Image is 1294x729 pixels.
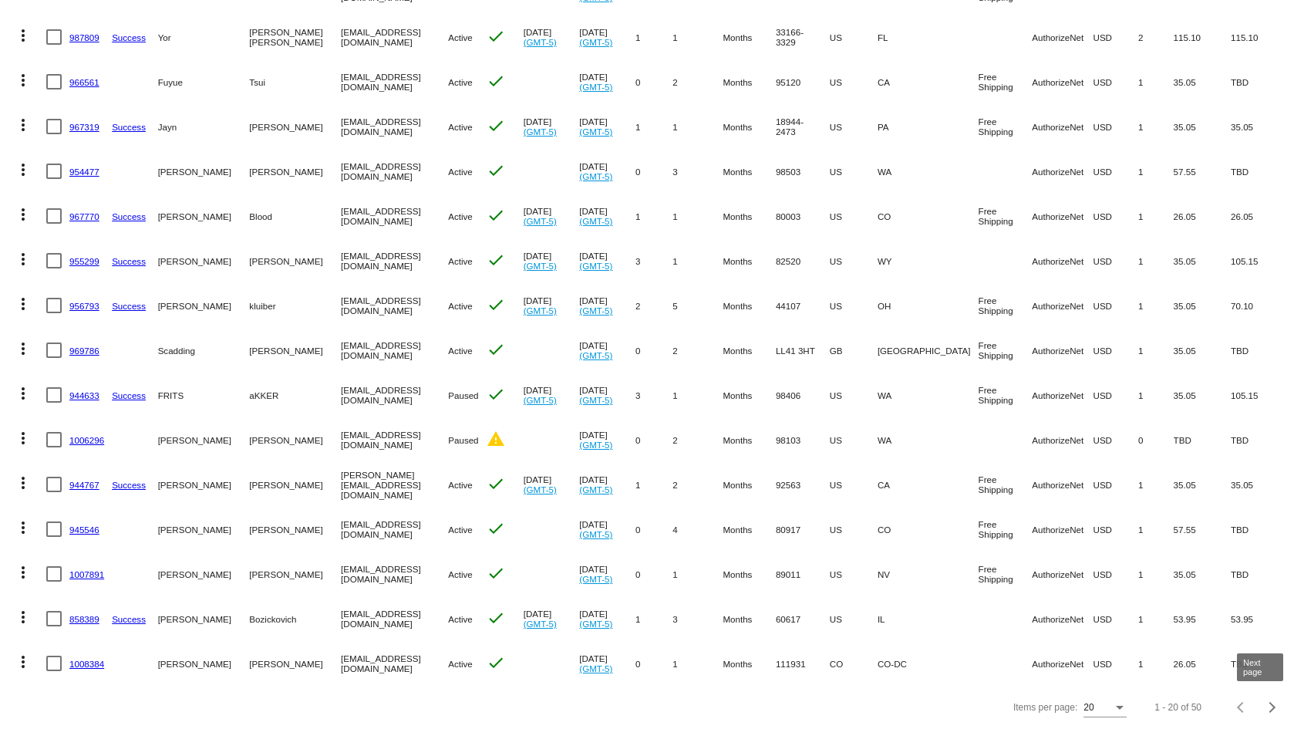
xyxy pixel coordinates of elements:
mat-cell: OH [878,283,979,328]
mat-cell: Free Shipping [979,104,1033,149]
a: 1006296 [69,435,104,445]
mat-cell: 1 [1138,283,1174,328]
mat-cell: 18944-2473 [776,104,830,149]
mat-cell: TBD [1231,59,1286,104]
mat-cell: GB [830,328,878,373]
mat-cell: US [830,462,878,507]
mat-cell: TBD [1231,507,1286,552]
mat-cell: [PERSON_NAME] [158,641,250,686]
mat-cell: 115.10 [1231,15,1286,59]
a: 956793 [69,301,99,311]
mat-cell: 1 [635,15,672,59]
mat-cell: TBD [1231,552,1286,596]
a: Success [112,301,146,311]
a: Success [112,390,146,400]
mat-cell: Months [723,417,776,462]
a: 966561 [69,77,99,87]
mat-cell: 60617 [776,596,830,641]
mat-cell: 57.55 [1174,507,1231,552]
mat-cell: Months [723,507,776,552]
mat-icon: more_vert [14,518,32,537]
mat-cell: [PERSON_NAME] [158,462,250,507]
mat-cell: [PERSON_NAME] [249,417,341,462]
mat-cell: [PERSON_NAME] [158,552,250,596]
mat-cell: USD [1093,194,1139,238]
mat-cell: 1 [1138,328,1174,373]
mat-cell: US [830,596,878,641]
mat-cell: Free Shipping [979,328,1033,373]
mat-cell: aKKER [249,373,341,417]
mat-cell: Months [723,641,776,686]
mat-cell: 92563 [776,462,830,507]
mat-icon: more_vert [14,339,32,358]
mat-cell: US [830,59,878,104]
mat-cell: 1 [1138,238,1174,283]
mat-cell: Free Shipping [979,507,1033,552]
mat-cell: [PERSON_NAME] [158,149,250,194]
mat-cell: 5 [672,283,723,328]
mat-cell: IL [878,596,979,641]
mat-cell: [EMAIL_ADDRESS][DOMAIN_NAME] [341,641,448,686]
mat-cell: CA [878,462,979,507]
mat-cell: AuthorizeNet [1032,417,1093,462]
mat-cell: WY [878,238,979,283]
mat-cell: US [830,194,878,238]
mat-cell: 35.05 [1174,373,1231,417]
mat-cell: AuthorizeNet [1032,194,1093,238]
mat-cell: [EMAIL_ADDRESS][DOMAIN_NAME] [341,283,448,328]
mat-cell: USD [1093,283,1139,328]
mat-cell: Months [723,462,776,507]
mat-cell: USD [1093,641,1139,686]
mat-cell: USD [1093,238,1139,283]
mat-cell: 35.05 [1174,552,1231,596]
mat-cell: [EMAIL_ADDRESS][DOMAIN_NAME] [341,149,448,194]
mat-cell: 3 [635,373,672,417]
mat-cell: [EMAIL_ADDRESS][DOMAIN_NAME] [341,238,448,283]
mat-cell: 98103 [776,417,830,462]
mat-cell: 2 [672,462,723,507]
mat-cell: 2 [1138,15,1174,59]
mat-cell: [DATE] [579,328,635,373]
mat-cell: 2 [672,328,723,373]
mat-cell: 0 [1138,417,1174,462]
mat-cell: 0 [635,328,672,373]
mat-cell: [PERSON_NAME] [249,641,341,686]
mat-cell: 1 [1138,641,1174,686]
a: 1007891 [69,569,104,579]
mat-cell: [DATE] [524,15,580,59]
mat-cell: 3 [672,149,723,194]
mat-cell: 95120 [776,59,830,104]
mat-cell: 0 [635,552,672,596]
mat-cell: [EMAIL_ADDRESS][DOMAIN_NAME] [341,552,448,596]
a: (GMT-5) [579,350,612,360]
mat-cell: WA [878,149,979,194]
mat-cell: [EMAIL_ADDRESS][DOMAIN_NAME] [341,328,448,373]
mat-cell: TBD [1231,328,1286,373]
mat-icon: more_vert [14,563,32,582]
a: (GMT-5) [524,127,557,137]
a: Success [112,122,146,132]
mat-cell: US [830,149,878,194]
mat-cell: Jayn [158,104,250,149]
mat-cell: CO [878,194,979,238]
mat-cell: [DATE] [579,238,635,283]
mat-cell: [DATE] [579,149,635,194]
mat-cell: 1 [1138,507,1174,552]
mat-cell: TBD [1231,641,1286,686]
mat-cell: AuthorizeNet [1032,59,1093,104]
a: (GMT-5) [579,440,612,450]
mat-cell: USD [1093,59,1139,104]
mat-cell: Free Shipping [979,194,1033,238]
a: (GMT-5) [579,305,612,316]
mat-cell: [DATE] [524,462,580,507]
mat-icon: more_vert [14,26,32,45]
a: (GMT-5) [524,216,557,226]
a: Success [112,256,146,266]
mat-cell: 3 [635,238,672,283]
a: (GMT-5) [579,171,612,181]
a: (GMT-5) [579,82,612,92]
mat-cell: [DATE] [579,417,635,462]
mat-cell: [GEOGRAPHIC_DATA] [878,328,979,373]
a: 944767 [69,480,99,490]
mat-cell: [DATE] [524,373,580,417]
